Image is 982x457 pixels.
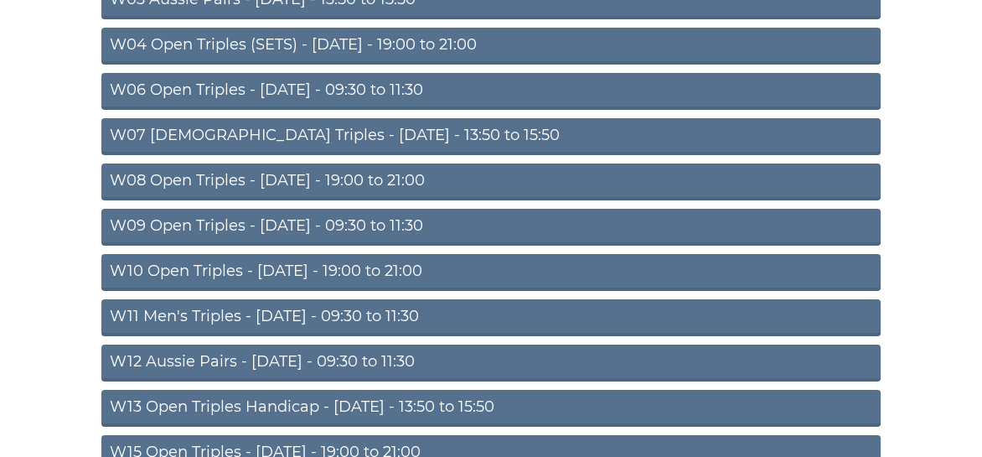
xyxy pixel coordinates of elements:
[101,209,881,246] a: W09 Open Triples - [DATE] - 09:30 to 11:30
[101,299,881,336] a: W11 Men's Triples - [DATE] - 09:30 to 11:30
[101,254,881,291] a: W10 Open Triples - [DATE] - 19:00 to 21:00
[101,345,881,382] a: W12 Aussie Pairs - [DATE] - 09:30 to 11:30
[101,118,881,155] a: W07 [DEMOGRAPHIC_DATA] Triples - [DATE] - 13:50 to 15:50
[101,164,881,200] a: W08 Open Triples - [DATE] - 19:00 to 21:00
[101,390,881,427] a: W13 Open Triples Handicap - [DATE] - 13:50 to 15:50
[101,73,881,110] a: W06 Open Triples - [DATE] - 09:30 to 11:30
[101,28,881,65] a: W04 Open Triples (SETS) - [DATE] - 19:00 to 21:00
